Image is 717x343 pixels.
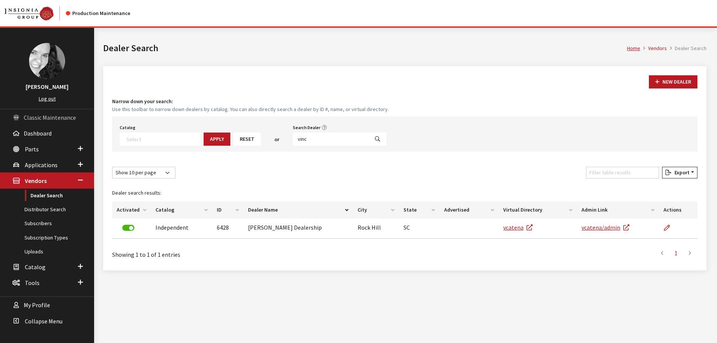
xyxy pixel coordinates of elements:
[664,218,676,237] a: Edit Dealer
[66,9,130,17] div: Production Maintenance
[120,124,135,131] label: Catalog
[120,133,201,146] span: Select
[440,201,499,218] th: Advertised: activate to sort column ascending
[368,133,387,146] button: Search
[112,201,151,218] th: Activated: activate to sort column ascending
[5,7,53,20] img: Catalog Maintenance
[8,82,87,91] h3: [PERSON_NAME]
[233,133,261,146] button: Reset
[662,167,697,178] button: Export
[5,6,66,20] a: Insignia Group logo
[669,245,683,261] a: 1
[112,105,697,113] small: Use this toolbar to narrow down dealers by catalog. You can also directly search a dealer by ID #...
[274,136,279,143] span: or
[244,201,353,218] th: Dealer Name: activate to sort column descending
[293,133,369,146] input: Search
[353,218,399,239] td: Rock Hill
[151,218,212,239] td: Independent
[103,41,627,55] h1: Dealer Search
[25,145,39,153] span: Parts
[151,201,212,218] th: Catalog: activate to sort column ascending
[499,201,577,218] th: Virtual Directory: activate to sort column ascending
[640,44,667,52] li: Vendors
[582,224,629,231] a: vcatena/admin
[24,114,76,121] span: Classic Maintenance
[399,218,440,239] td: SC
[586,167,659,178] input: Filter table results
[659,201,697,218] th: Actions
[126,136,200,142] textarea: Search
[122,225,134,231] label: Deactivate Dealer
[293,124,320,131] label: Search Dealer
[649,75,697,88] button: New Dealer
[353,201,399,218] th: City: activate to sort column ascending
[204,133,230,146] button: Apply
[212,201,244,218] th: ID: activate to sort column ascending
[577,201,659,218] th: Admin Link: activate to sort column ascending
[25,279,40,287] span: Tools
[25,161,58,169] span: Applications
[399,201,440,218] th: State: activate to sort column ascending
[671,169,690,176] span: Export
[503,224,533,231] a: vcatena
[39,95,56,102] a: Log out
[112,98,697,105] h4: Narrow down your search:
[244,218,353,239] td: [PERSON_NAME] Dealership
[25,317,62,325] span: Collapse Menu
[29,43,65,79] img: Khrystal Dorton
[25,263,46,271] span: Catalog
[24,302,50,309] span: My Profile
[25,177,47,185] span: Vendors
[627,45,640,52] a: Home
[24,130,52,137] span: Dashboard
[112,245,351,259] div: Showing 1 to 1 of 1 entries
[112,184,697,201] caption: Dealer search results:
[212,218,244,239] td: 6428
[667,44,706,52] li: Dealer Search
